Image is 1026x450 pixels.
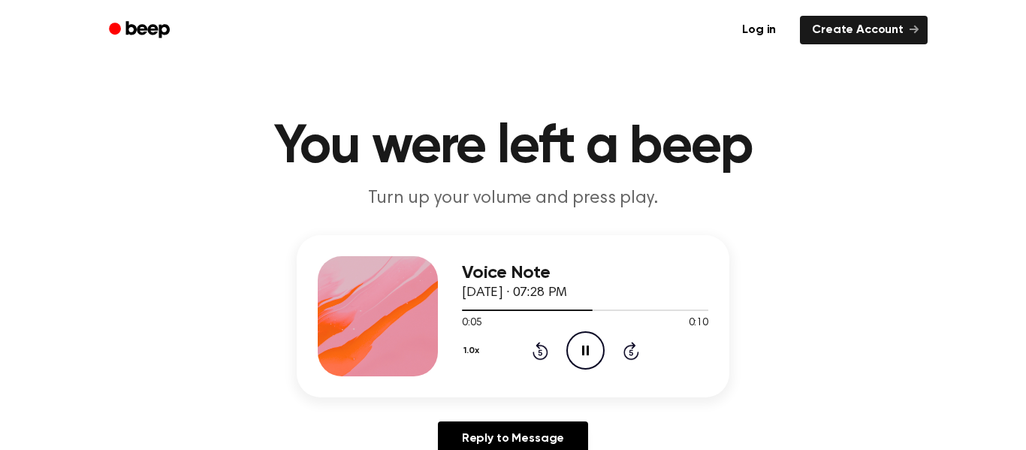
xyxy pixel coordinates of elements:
p: Turn up your volume and press play. [225,186,801,211]
button: 1.0x [462,338,484,364]
a: Beep [98,16,183,45]
a: Create Account [800,16,928,44]
a: Log in [727,13,791,47]
h3: Voice Note [462,263,708,283]
span: 0:10 [689,316,708,331]
span: [DATE] · 07:28 PM [462,286,567,300]
h1: You were left a beep [128,120,898,174]
span: 0:05 [462,316,481,331]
